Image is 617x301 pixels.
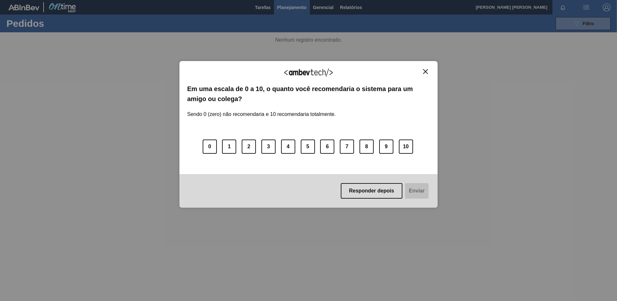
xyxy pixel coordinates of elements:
img: Close [423,69,428,74]
img: Logo Ambevtech [284,68,333,77]
label: Em uma escala de 0 a 10, o quanto você recomendaria o sistema para um amigo ou colega? [187,84,430,104]
button: 8 [359,140,374,154]
button: 0 [203,140,217,154]
button: 4 [281,140,295,154]
button: 1 [222,140,236,154]
label: Sendo 0 (zero) não recomendaria e 10 recomendaria totalmente. [187,104,336,117]
button: 9 [379,140,393,154]
button: 7 [340,140,354,154]
button: 10 [399,140,413,154]
button: 3 [261,140,276,154]
button: 2 [242,140,256,154]
button: Close [421,69,430,74]
button: 5 [301,140,315,154]
button: Responder depois [341,183,403,199]
button: 6 [320,140,334,154]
